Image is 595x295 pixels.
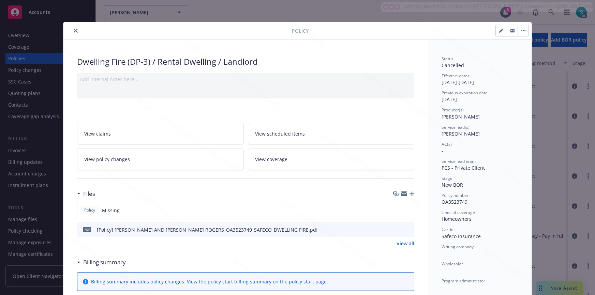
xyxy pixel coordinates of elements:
[80,76,412,83] div: Add internal notes here...
[395,226,400,233] button: download file
[91,278,328,285] div: Billing summary includes policy changes. View the policy start billing summary on the .
[442,250,443,257] span: -
[84,130,111,137] span: View claims
[442,175,452,181] span: Stage
[442,233,481,239] span: Safeco Insurance
[442,244,474,250] span: Writing company
[442,107,464,113] span: Producer(s)
[442,73,518,86] div: [DATE] - [DATE]
[102,207,120,214] span: Missing
[255,156,287,163] span: View coverage
[442,113,480,120] span: [PERSON_NAME]
[442,90,488,96] span: Previous expiration date
[442,73,470,79] span: Effective dates
[442,96,457,103] span: [DATE]
[397,240,414,247] a: View all
[72,27,80,35] button: close
[83,189,95,198] h3: Files
[442,284,443,291] span: -
[442,158,476,164] span: Service lead team
[77,56,414,67] div: Dwelling Fire (DP-3) / Rental Dwelling / Landlord
[442,182,463,188] span: New BOR
[255,130,305,137] span: View scheduled items
[442,261,463,267] span: Wholesaler
[442,227,455,232] span: Carrier
[442,165,485,171] span: PCS - Private Client
[292,27,309,34] span: Policy
[248,149,415,170] a: View coverage
[442,124,470,130] span: Service lead(s)
[442,215,518,222] div: Homeowners
[442,267,443,274] span: -
[442,141,452,147] span: AC(s)
[77,149,244,170] a: View policy changes
[442,278,485,284] span: Program administrator
[442,199,467,205] span: OA3523749
[442,209,475,215] span: Lines of coverage
[83,207,96,213] span: Policy
[442,192,468,198] span: Policy number
[84,156,130,163] span: View policy changes
[442,62,464,68] span: Cancelled
[83,258,126,267] h3: Billing summary
[405,226,412,233] button: preview file
[289,278,327,285] a: policy start page
[77,258,126,267] div: Billing summary
[77,189,95,198] div: Files
[442,130,480,137] span: [PERSON_NAME]
[248,123,415,144] a: View scheduled items
[83,227,91,232] span: pdf
[442,147,443,154] span: -
[97,226,318,233] div: [Policy] [PERSON_NAME] AND [PERSON_NAME] ROGERS_OA3523749_SAFECO_DWELLING FIRE.pdf
[442,56,453,62] span: Status
[77,123,244,144] a: View claims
